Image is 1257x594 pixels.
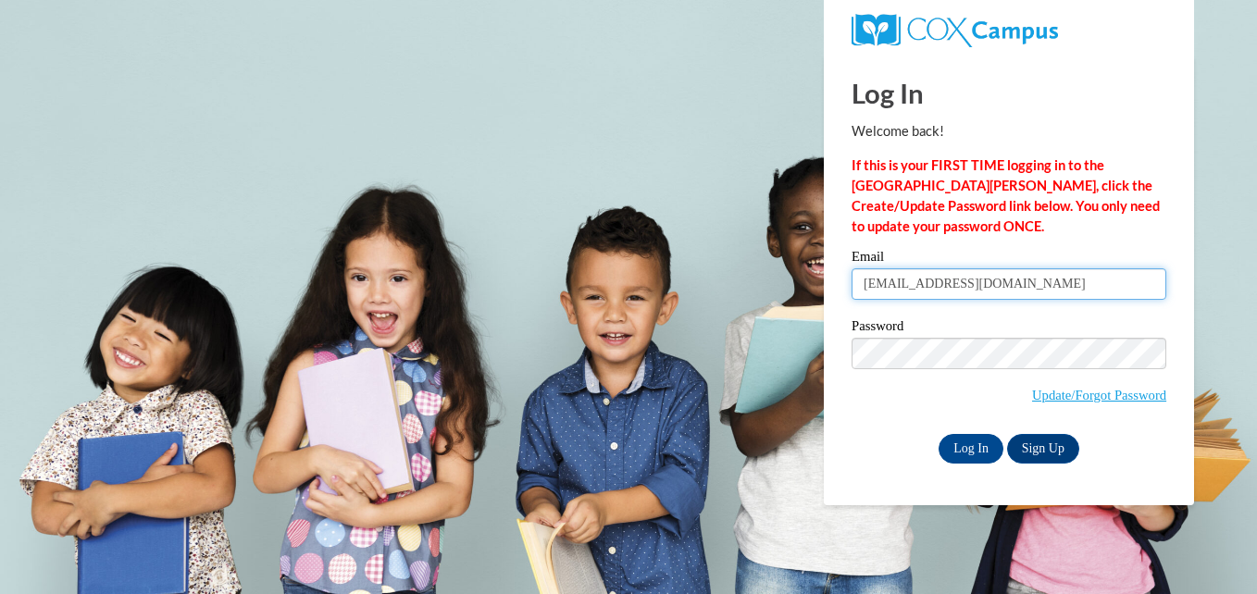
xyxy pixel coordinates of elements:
[1007,434,1079,464] a: Sign Up
[852,319,1166,338] label: Password
[852,74,1166,112] h1: Log In
[852,157,1160,234] strong: If this is your FIRST TIME logging in to the [GEOGRAPHIC_DATA][PERSON_NAME], click the Create/Upd...
[852,121,1166,142] p: Welcome back!
[939,434,1003,464] input: Log In
[852,14,1058,47] img: COX Campus
[1032,388,1166,402] a: Update/Forgot Password
[852,21,1058,37] a: COX Campus
[852,250,1166,268] label: Email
